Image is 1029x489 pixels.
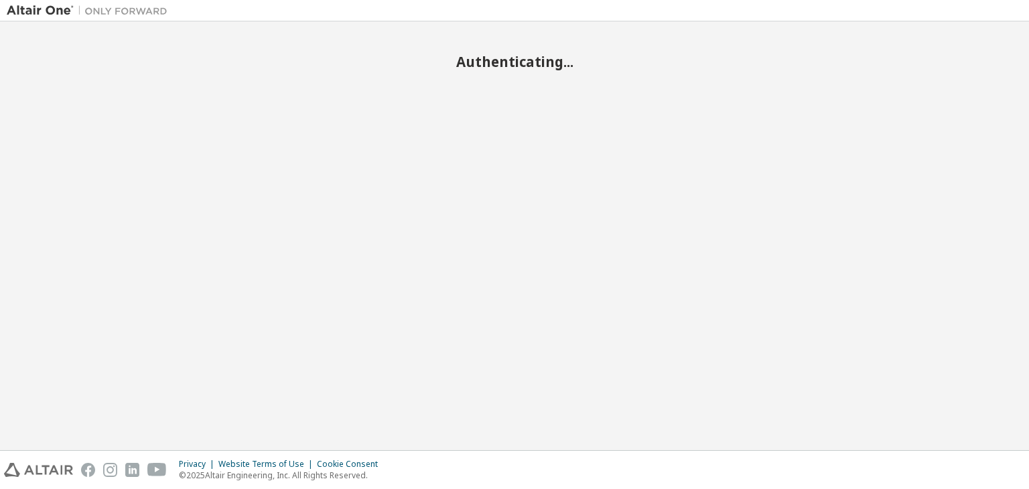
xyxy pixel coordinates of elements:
[4,463,73,477] img: altair_logo.svg
[7,53,1022,70] h2: Authenticating...
[7,4,174,17] img: Altair One
[81,463,95,477] img: facebook.svg
[179,470,386,481] p: © 2025 Altair Engineering, Inc. All Rights Reserved.
[218,459,317,470] div: Website Terms of Use
[317,459,386,470] div: Cookie Consent
[125,463,139,477] img: linkedin.svg
[179,459,218,470] div: Privacy
[147,463,167,477] img: youtube.svg
[103,463,117,477] img: instagram.svg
